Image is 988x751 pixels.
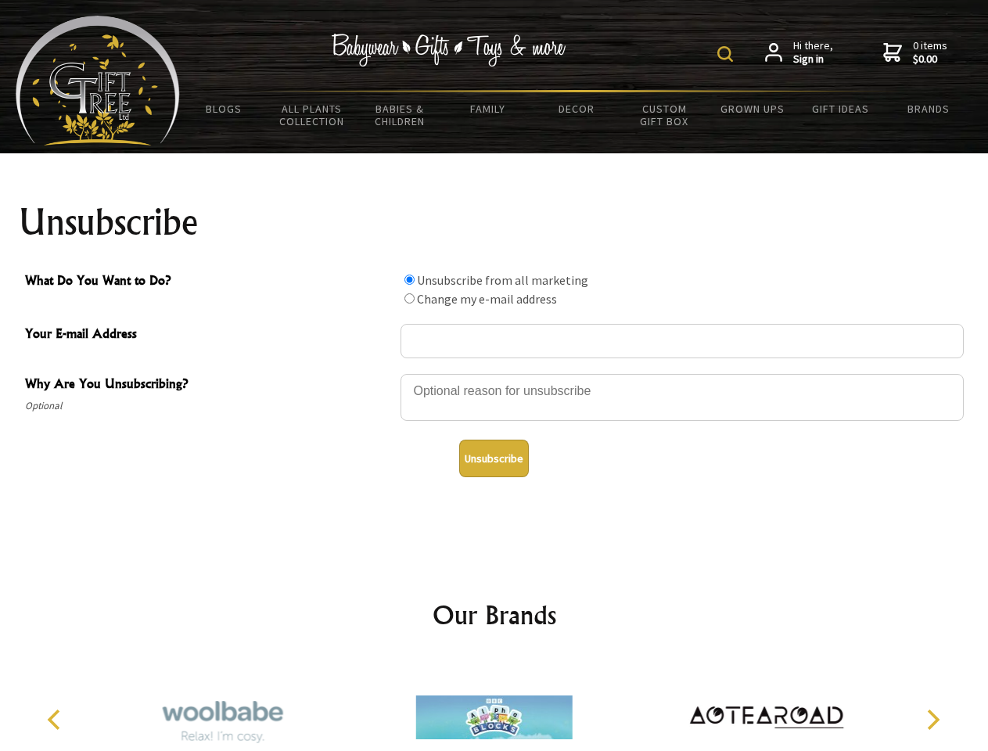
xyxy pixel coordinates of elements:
[793,39,833,66] span: Hi there,
[913,38,947,66] span: 0 items
[417,272,588,288] label: Unsubscribe from all marketing
[883,39,947,66] a: 0 items$0.00
[31,596,957,634] h2: Our Brands
[404,275,415,285] input: What Do You Want to Do?
[356,92,444,138] a: Babies & Children
[708,92,796,125] a: Grown Ups
[19,203,970,241] h1: Unsubscribe
[25,397,393,415] span: Optional
[25,271,393,293] span: What Do You Want to Do?
[25,324,393,347] span: Your E-mail Address
[25,374,393,397] span: Why Are You Unsubscribing?
[417,291,557,307] label: Change my e-mail address
[332,34,566,66] img: Babywear - Gifts - Toys & more
[401,374,964,421] textarea: Why Are You Unsubscribing?
[532,92,620,125] a: Decor
[401,324,964,358] input: Your E-mail Address
[404,293,415,304] input: What Do You Want to Do?
[444,92,533,125] a: Family
[765,39,833,66] a: Hi there,Sign in
[796,92,885,125] a: Gift Ideas
[459,440,529,477] button: Unsubscribe
[913,52,947,66] strong: $0.00
[16,16,180,146] img: Babyware - Gifts - Toys and more...
[793,52,833,66] strong: Sign in
[717,46,733,62] img: product search
[885,92,973,125] a: Brands
[915,702,950,737] button: Next
[39,702,74,737] button: Previous
[180,92,268,125] a: BLOGS
[268,92,357,138] a: All Plants Collection
[620,92,709,138] a: Custom Gift Box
